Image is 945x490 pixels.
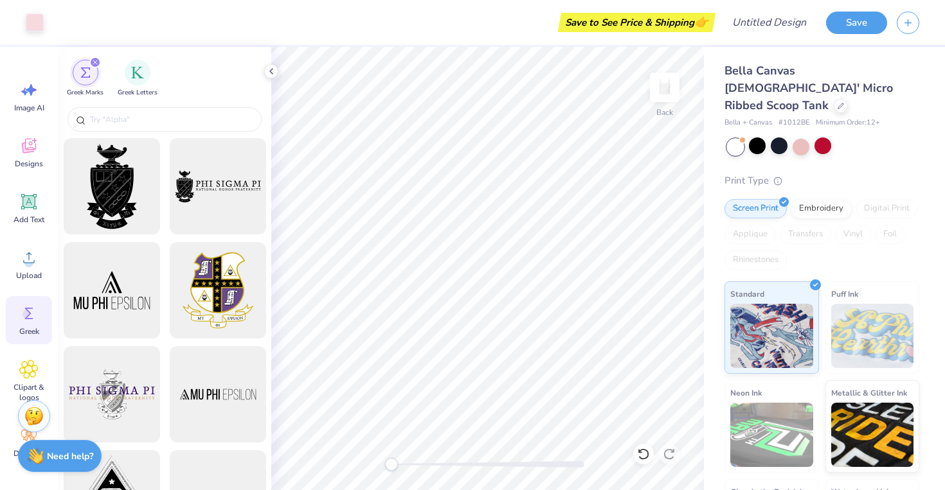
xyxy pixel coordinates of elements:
span: Greek Letters [118,88,157,98]
img: Standard [730,304,813,368]
span: 👉 [694,14,708,30]
span: Neon Ink [730,386,762,399]
span: Designs [15,159,43,169]
img: Metallic & Glitter Ink [831,403,914,467]
img: Puff Ink [831,304,914,368]
span: # 1012BE [779,118,809,128]
span: Minimum Order: 12 + [816,118,880,128]
span: Upload [16,270,42,281]
div: Save to See Price & Shipping [561,13,712,32]
span: Bella Canvas [DEMOGRAPHIC_DATA]' Micro Ribbed Scoop Tank [724,63,893,113]
div: Rhinestones [724,250,787,270]
span: Image AI [14,103,44,113]
span: Greek Marks [67,88,104,98]
img: Back [652,74,678,100]
div: Transfers [780,225,831,244]
div: Print Type [724,173,919,188]
div: Back [656,107,673,118]
img: Greek Letters Image [131,66,144,79]
span: Puff Ink [831,287,858,301]
div: Embroidery [791,199,852,218]
button: filter button [67,60,104,98]
span: Standard [730,287,764,301]
span: Add Text [14,214,44,225]
span: Clipart & logos [8,382,50,403]
input: Untitled Design [722,10,816,35]
span: Decorate [14,448,44,459]
div: filter for Greek Letters [118,60,157,98]
img: Neon Ink [730,403,813,467]
strong: Need help? [47,450,93,462]
img: Greek Marks Image [80,67,91,78]
div: Screen Print [724,199,787,218]
button: Save [826,12,887,34]
div: Accessibility label [385,458,398,471]
span: Metallic & Glitter Ink [831,386,907,399]
div: Digital Print [856,199,918,218]
div: filter for Greek Marks [67,60,104,98]
div: Vinyl [835,225,871,244]
button: filter button [118,60,157,98]
div: Applique [724,225,776,244]
span: Bella + Canvas [724,118,772,128]
div: Foil [875,225,905,244]
input: Try "Alpha" [89,113,253,126]
span: Greek [19,326,39,337]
